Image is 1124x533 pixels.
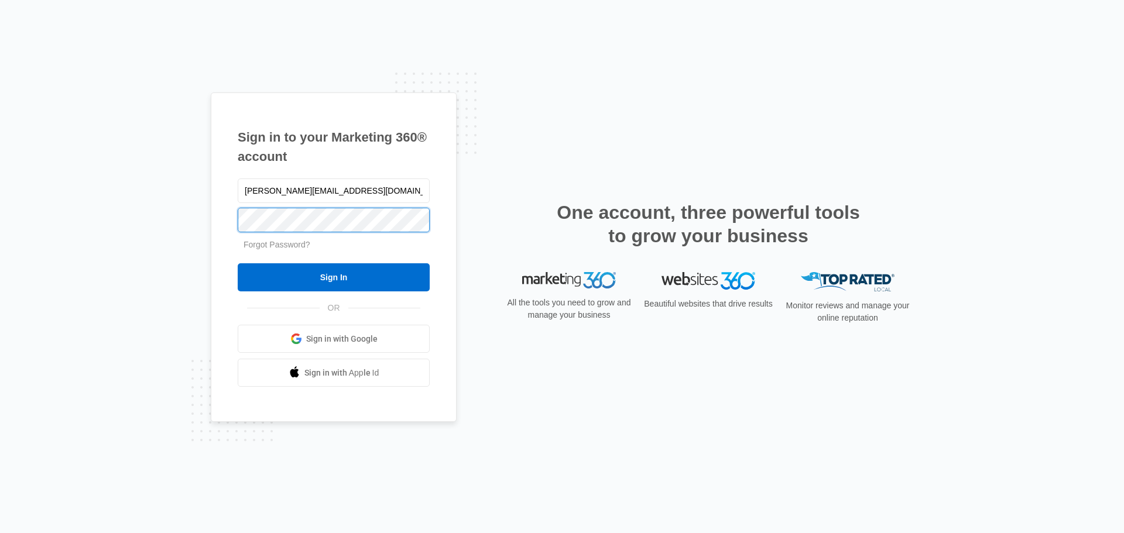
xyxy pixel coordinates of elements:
span: Sign in with Apple Id [304,367,379,379]
input: Email [238,178,430,203]
img: Top Rated Local [801,272,895,291]
p: Beautiful websites that drive results [643,298,774,310]
h1: Sign in to your Marketing 360® account [238,128,430,166]
h2: One account, three powerful tools to grow your business [553,201,863,247]
span: OR [320,302,348,314]
img: Websites 360 [662,272,755,289]
a: Sign in with Apple Id [238,359,430,387]
p: All the tools you need to grow and manage your business [503,297,635,321]
a: Forgot Password? [244,240,310,249]
img: Marketing 360 [522,272,616,288]
span: Sign in with Google [306,333,378,345]
input: Sign In [238,263,430,291]
a: Sign in with Google [238,325,430,353]
p: Monitor reviews and manage your online reputation [782,300,913,324]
